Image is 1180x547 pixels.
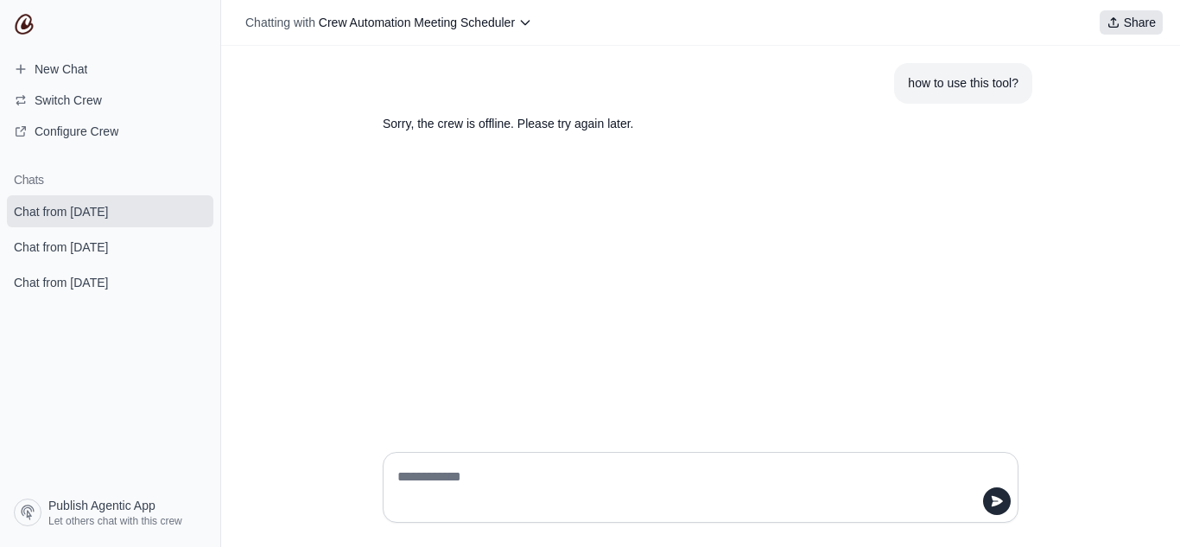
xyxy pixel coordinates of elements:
span: Publish Agentic App [48,497,155,514]
a: Configure Crew [7,118,213,145]
a: Publish Agentic App Let others chat with this crew [7,492,213,533]
section: User message [894,63,1032,104]
span: Let others chat with this crew [48,514,182,528]
button: Switch Crew [7,86,213,114]
span: Chat from [DATE] [14,203,108,220]
span: Share [1124,14,1156,31]
span: Chat from [DATE] [14,274,108,291]
section: Response [369,104,949,144]
a: Chat from [DATE] [7,231,213,263]
button: Share [1100,10,1163,35]
span: Switch Crew [35,92,102,109]
span: Crew Automation Meeting Scheduler [319,16,515,29]
span: New Chat [35,60,87,78]
span: Chat from [DATE] [14,239,108,256]
a: New Chat [7,55,213,83]
p: Sorry, the crew is offline. Please try again later. [383,114,936,134]
span: Chatting with [245,14,315,31]
a: Chat from [DATE] [7,266,213,298]
img: CrewAI Logo [14,14,35,35]
span: Configure Crew [35,123,118,140]
a: Chat from [DATE] [7,195,213,227]
div: how to use this tool? [908,73,1018,93]
button: Chatting with Crew Automation Meeting Scheduler [238,10,539,35]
